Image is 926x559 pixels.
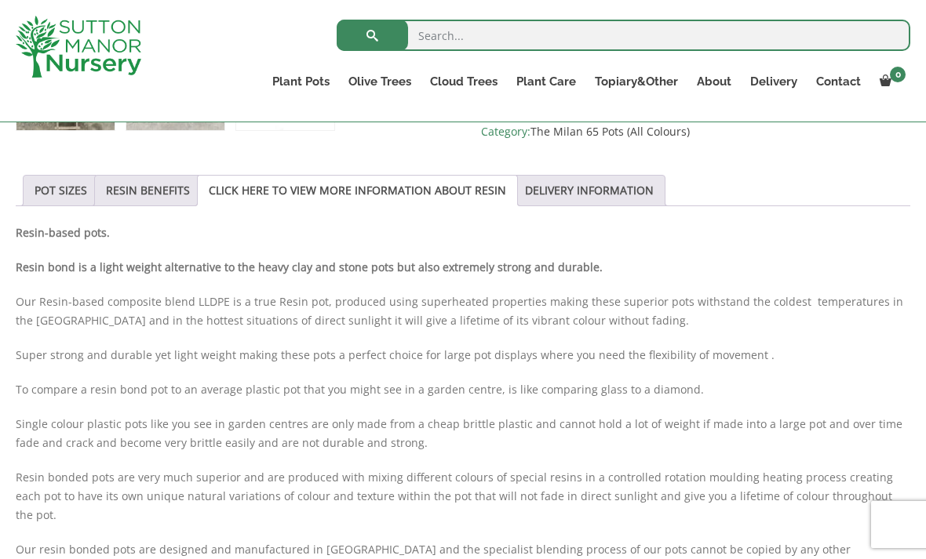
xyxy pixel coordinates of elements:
p: Resin bonded pots are very much superior and are produced with mixing different colours of specia... [16,468,910,525]
strong: Resin-based pots. [16,225,110,240]
strong: Resin bond is a light weight alternative to the heavy clay and stone pots but also extremely stro... [16,260,603,274]
span: 0 [890,67,906,82]
a: Delivery [741,71,807,93]
a: The Milan 65 Pots (All Colours) [530,124,690,139]
a: Topiary&Other [585,71,687,93]
input: Search... [337,20,910,51]
span: Category: [481,122,910,141]
a: Cloud Trees [421,71,507,93]
a: Plant Pots [263,71,339,93]
img: logo [16,16,141,78]
a: RESIN BENEFITS [106,176,190,205]
p: Single colour plastic pots like you see in garden centres are only made from a cheap brittle plas... [16,415,910,452]
a: Plant Care [507,71,585,93]
a: Olive Trees [339,71,421,93]
a: DELIVERY INFORMATION [525,176,654,205]
a: Contact [807,71,870,93]
a: POT SIZES [35,176,87,205]
a: 0 [870,71,910,93]
a: About [687,71,741,93]
p: Super strong and durable yet light weight making these pots a perfect choice for large pot displa... [16,346,910,365]
p: Our Resin-based composite blend LLDPE is a true Resin pot, produced using superheated properties ... [16,292,910,330]
p: To compare a resin bond pot to an average plastic pot that you might see in a garden centre, is l... [16,380,910,399]
a: CLICK HERE TO VIEW MORE INFORMATION ABOUT RESIN [209,176,506,205]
